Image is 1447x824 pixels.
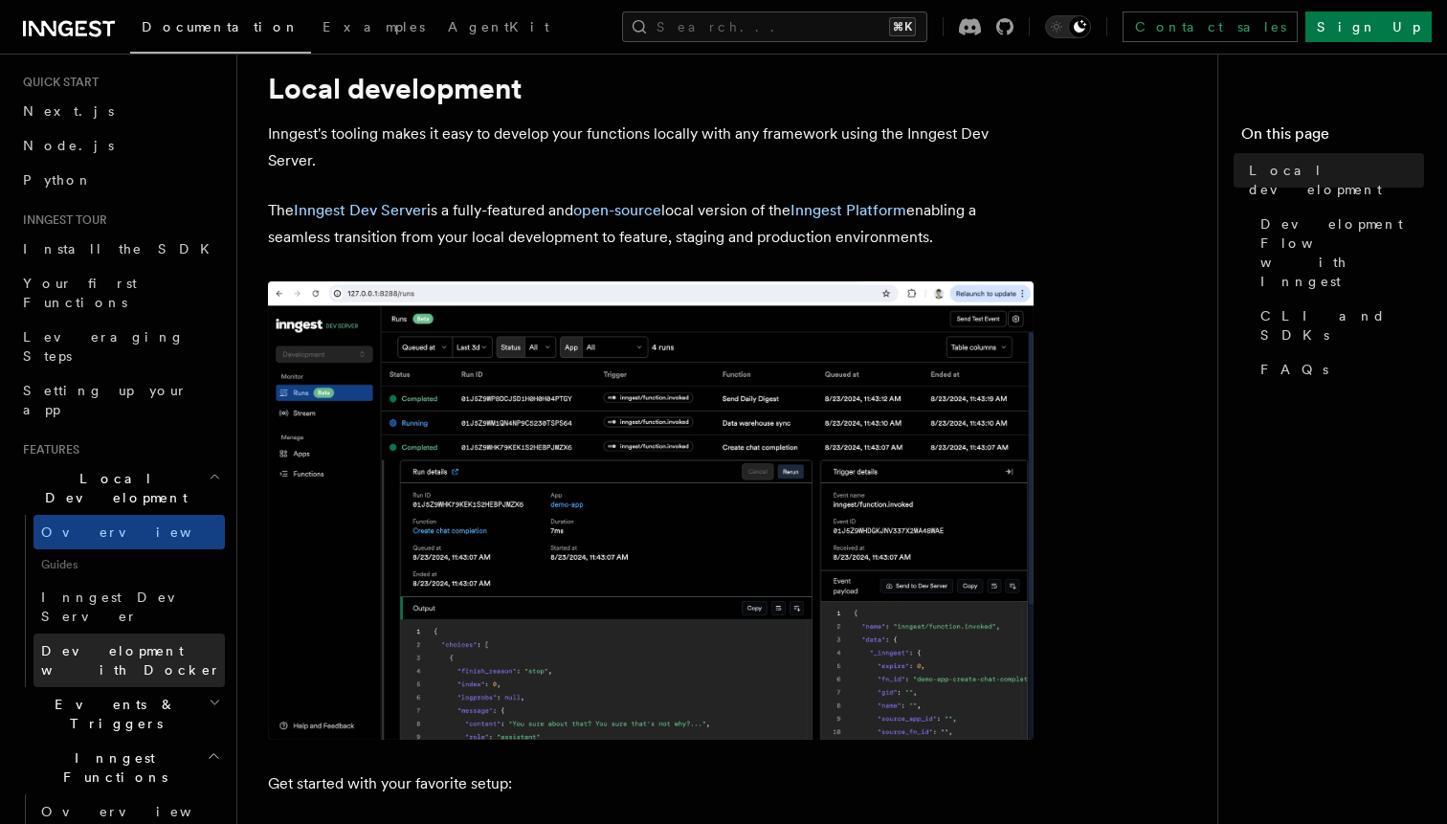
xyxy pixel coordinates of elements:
span: Leveraging Steps [23,329,185,364]
button: Events & Triggers [15,687,225,741]
a: Contact sales [1123,11,1298,42]
span: Inngest Functions [15,748,207,787]
span: Node.js [23,138,114,153]
a: Python [15,163,225,197]
span: Features [15,442,79,457]
a: Inngest Platform [790,201,906,219]
span: Python [23,172,93,188]
a: Node.js [15,128,225,163]
h4: On this page [1241,122,1424,153]
a: Inngest Dev Server [294,201,427,219]
span: Overview [41,804,238,819]
a: AgentKit [436,6,561,52]
h1: Local development [268,71,1034,105]
span: Events & Triggers [15,695,209,733]
span: Examples [323,19,425,34]
span: CLI and SDKs [1260,306,1424,345]
a: Development with Docker [33,634,225,687]
a: Overview [33,515,225,549]
a: Examples [311,6,436,52]
span: Documentation [142,19,300,34]
a: Your first Functions [15,266,225,320]
span: Quick start [15,75,99,90]
a: Sign Up [1305,11,1432,42]
span: Install the SDK [23,241,221,256]
span: Local development [1249,161,1424,199]
span: Development with Docker [41,643,221,678]
div: Local Development [15,515,225,687]
a: Setting up your app [15,373,225,427]
button: Toggle dark mode [1045,15,1091,38]
a: CLI and SDKs [1253,299,1424,352]
a: Documentation [130,6,311,54]
span: Setting up your app [23,383,188,417]
kbd: ⌘K [889,17,916,36]
button: Inngest Functions [15,741,225,794]
span: Overview [41,524,238,540]
img: The Inngest Dev Server on the Functions page [268,281,1034,740]
span: Local Development [15,469,209,507]
button: Search...⌘K [622,11,927,42]
a: Leveraging Steps [15,320,225,373]
p: Inngest's tooling makes it easy to develop your functions locally with any framework using the In... [268,121,1034,174]
span: Guides [33,549,225,580]
span: FAQs [1260,360,1328,379]
a: FAQs [1253,352,1424,387]
a: open-source [573,201,661,219]
a: Local development [1241,153,1424,207]
span: AgentKit [448,19,549,34]
p: Get started with your favorite setup: [268,770,1034,797]
a: Next.js [15,94,225,128]
button: Local Development [15,461,225,515]
a: Inngest Dev Server [33,580,225,634]
span: Development Flow with Inngest [1260,214,1424,291]
span: Inngest tour [15,212,107,228]
a: Install the SDK [15,232,225,266]
a: Development Flow with Inngest [1253,207,1424,299]
span: Next.js [23,103,114,119]
span: Inngest Dev Server [41,590,205,624]
p: The is a fully-featured and local version of the enabling a seamless transition from your local d... [268,197,1034,251]
span: Your first Functions [23,276,137,310]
